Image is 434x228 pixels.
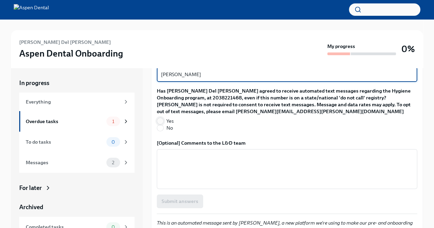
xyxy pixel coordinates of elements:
div: Overdue tasks [26,118,104,125]
label: [Optional] Comments to the L&D team [157,140,417,146]
label: Has [PERSON_NAME] Del [PERSON_NAME] agreed to receive automated text messages regarding the Hygie... [157,87,417,115]
a: In progress [19,79,134,87]
a: Messages2 [19,152,134,173]
h3: 0% [401,43,415,55]
span: Yes [166,118,174,124]
strong: My progress [327,43,355,50]
span: 0 [107,140,119,145]
a: For later [19,184,134,192]
a: Overdue tasks1 [19,111,134,132]
a: Everything [19,93,134,111]
a: To do tasks0 [19,132,134,152]
h3: Aspen Dental Onboarding [19,47,123,60]
div: To do tasks [26,138,104,146]
span: 2 [108,160,118,165]
a: Archived [19,203,134,211]
h6: [PERSON_NAME] Del [PERSON_NAME] [19,38,111,46]
img: Aspen Dental [14,4,49,15]
div: For later [19,184,42,192]
div: Messages [26,159,104,166]
span: No [166,124,173,131]
textarea: [PERSON_NAME] [161,70,413,79]
span: 1 [108,119,118,124]
div: Everything [26,98,120,106]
